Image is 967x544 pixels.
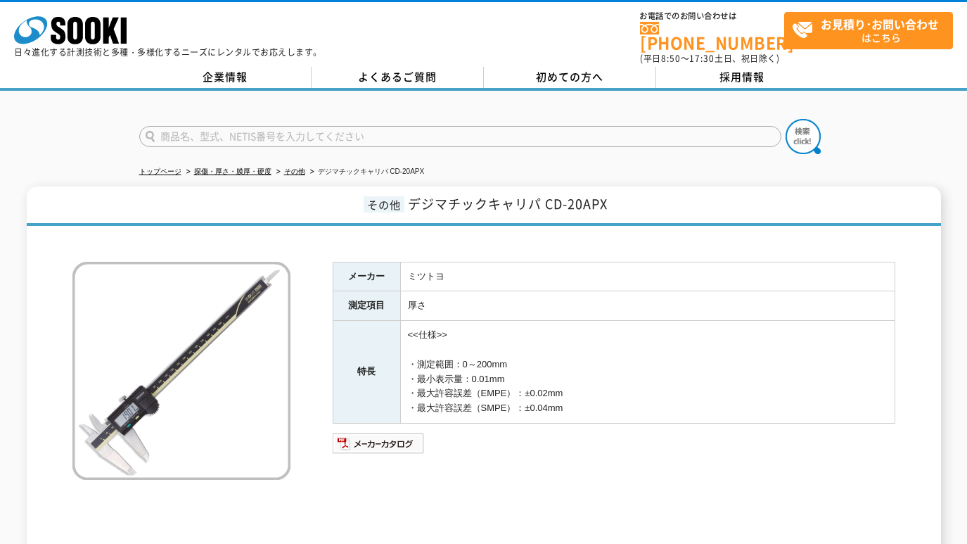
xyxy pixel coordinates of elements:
a: お見積り･お問い合わせはこちら [784,12,953,49]
a: その他 [284,167,305,175]
img: btn_search.png [786,119,821,154]
span: 8:50 [661,52,681,65]
th: メーカー [333,262,400,291]
a: 企業情報 [139,67,312,88]
span: その他 [364,196,404,213]
td: ミツトヨ [400,262,895,291]
th: 測定項目 [333,291,400,321]
td: <<仕様>> ・測定範囲：0～200mm ・最小表示量：0.01mm ・最大許容誤差（EMPE）：±0.02mm ・最大許容誤差（SMPE）：±0.04mm [400,321,895,424]
span: はこちら [792,13,952,48]
a: [PHONE_NUMBER] [640,22,784,51]
img: デジマチックキャリパ CD-20APX [72,262,290,480]
li: デジマチックキャリパ CD-20APX [307,165,425,179]
img: メーカーカタログ [333,432,425,455]
span: (平日 ～ 土日、祝日除く) [640,52,779,65]
th: 特長 [333,321,400,424]
a: 初めての方へ [484,67,656,88]
span: 17:30 [689,52,715,65]
input: 商品名、型式、NETIS番号を入力してください [139,126,781,147]
strong: お見積り･お問い合わせ [821,15,939,32]
a: 探傷・厚さ・膜厚・硬度 [194,167,271,175]
p: 日々進化する計測技術と多種・多様化するニーズにレンタルでお応えします。 [14,48,322,56]
a: 採用情報 [656,67,828,88]
a: メーカーカタログ [333,441,425,452]
span: 初めての方へ [536,69,603,84]
td: 厚さ [400,291,895,321]
a: よくあるご質問 [312,67,484,88]
span: デジマチックキャリパ CD-20APX [408,194,608,213]
span: お電話でのお問い合わせは [640,12,784,20]
a: トップページ [139,167,181,175]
